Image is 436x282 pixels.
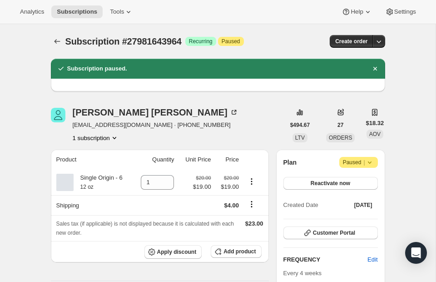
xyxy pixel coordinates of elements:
span: Edit [367,255,377,264]
span: Recurring [189,38,213,45]
button: Subscriptions [51,35,64,48]
button: Analytics [15,5,50,18]
div: Single Origin - 6 [74,173,123,191]
button: $494.67 [285,119,315,131]
small: 12 oz [80,184,94,190]
span: Chris Owen [51,108,65,122]
h2: FREQUENCY [283,255,368,264]
span: Created Date [283,201,318,210]
span: ORDERS [329,135,352,141]
th: Price [214,150,242,170]
div: [PERSON_NAME] [PERSON_NAME] [73,108,238,117]
th: Product [51,150,131,170]
span: Analytics [20,8,44,15]
span: $19.00 [193,182,211,191]
button: Create order [330,35,373,48]
span: Apply discount [157,248,197,256]
button: Reactivate now [283,177,378,190]
button: Apply discount [144,245,202,259]
th: Unit Price [177,150,213,170]
span: Add product [223,248,256,255]
button: Product actions [244,176,259,186]
h2: Subscription paused. [67,64,127,73]
span: Reactivate now [311,180,350,187]
span: 27 [337,121,343,129]
button: Settings [380,5,421,18]
small: $20.00 [224,175,239,181]
span: | [363,159,365,166]
button: Product actions [73,133,119,142]
th: Quantity [131,150,177,170]
button: Subscriptions [51,5,103,18]
span: Every 4 weeks [283,270,322,277]
span: LTV [295,135,305,141]
small: $20.00 [196,175,211,181]
span: [DATE] [354,201,372,209]
span: Paused [343,158,374,167]
button: Add product [211,245,261,258]
span: $4.00 [224,202,239,209]
span: [EMAIL_ADDRESS][DOMAIN_NAME] · [PHONE_NUMBER] [73,121,238,130]
button: Customer Portal [283,227,378,239]
th: Shipping [51,195,131,215]
button: 27 [332,119,349,131]
button: Dismiss notification [369,62,381,75]
span: Tools [110,8,124,15]
span: Subscription #27981643964 [65,36,182,46]
button: [DATE] [349,199,378,211]
button: Shipping actions [244,199,259,209]
span: $18.32 [366,119,384,128]
span: $494.67 [290,121,310,129]
span: AOV [369,131,381,137]
span: Subscriptions [57,8,97,15]
div: Open Intercom Messenger [405,242,427,264]
span: Settings [394,8,416,15]
span: Customer Portal [313,229,355,237]
span: Paused [222,38,240,45]
button: Edit [362,252,383,267]
button: Help [336,5,377,18]
button: Tools [104,5,139,18]
span: $23.00 [245,220,263,227]
span: Create order [335,38,367,45]
span: $19.00 [217,182,239,191]
h2: Plan [283,158,297,167]
span: Sales tax (if applicable) is not displayed because it is calculated with each new order. [56,221,234,236]
span: Help [351,8,363,15]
